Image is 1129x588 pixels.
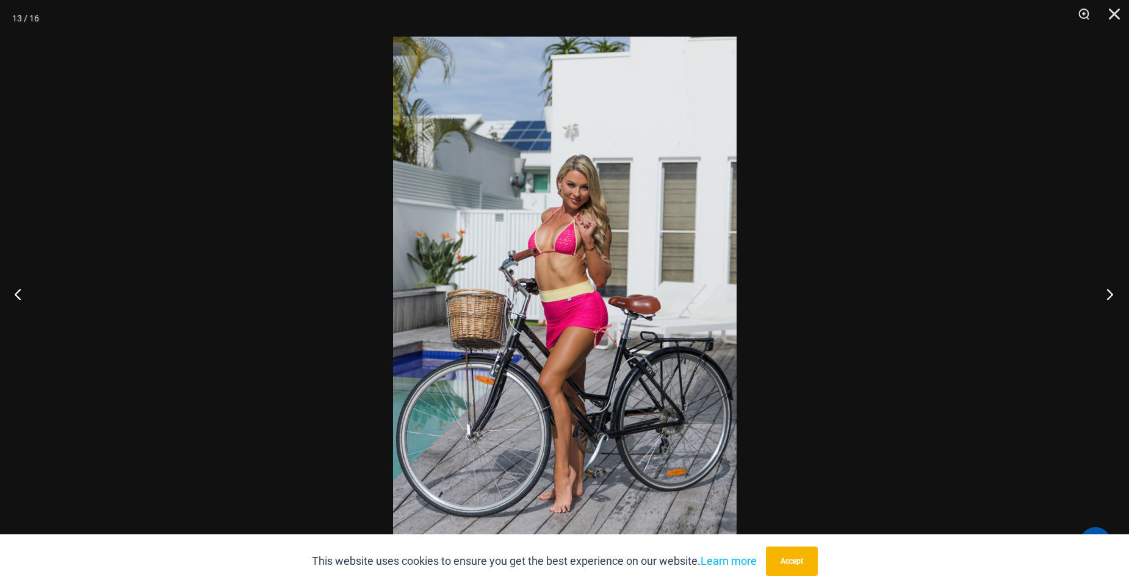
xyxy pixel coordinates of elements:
button: Accept [766,547,818,576]
p: This website uses cookies to ensure you get the best experience on our website. [312,552,757,570]
button: Next [1083,264,1129,324]
a: Learn more [701,554,757,567]
div: 13 / 16 [12,9,39,27]
img: Bubble Mesh Highlight Pink 309 Top 5404 Skirt 05 [393,37,737,551]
